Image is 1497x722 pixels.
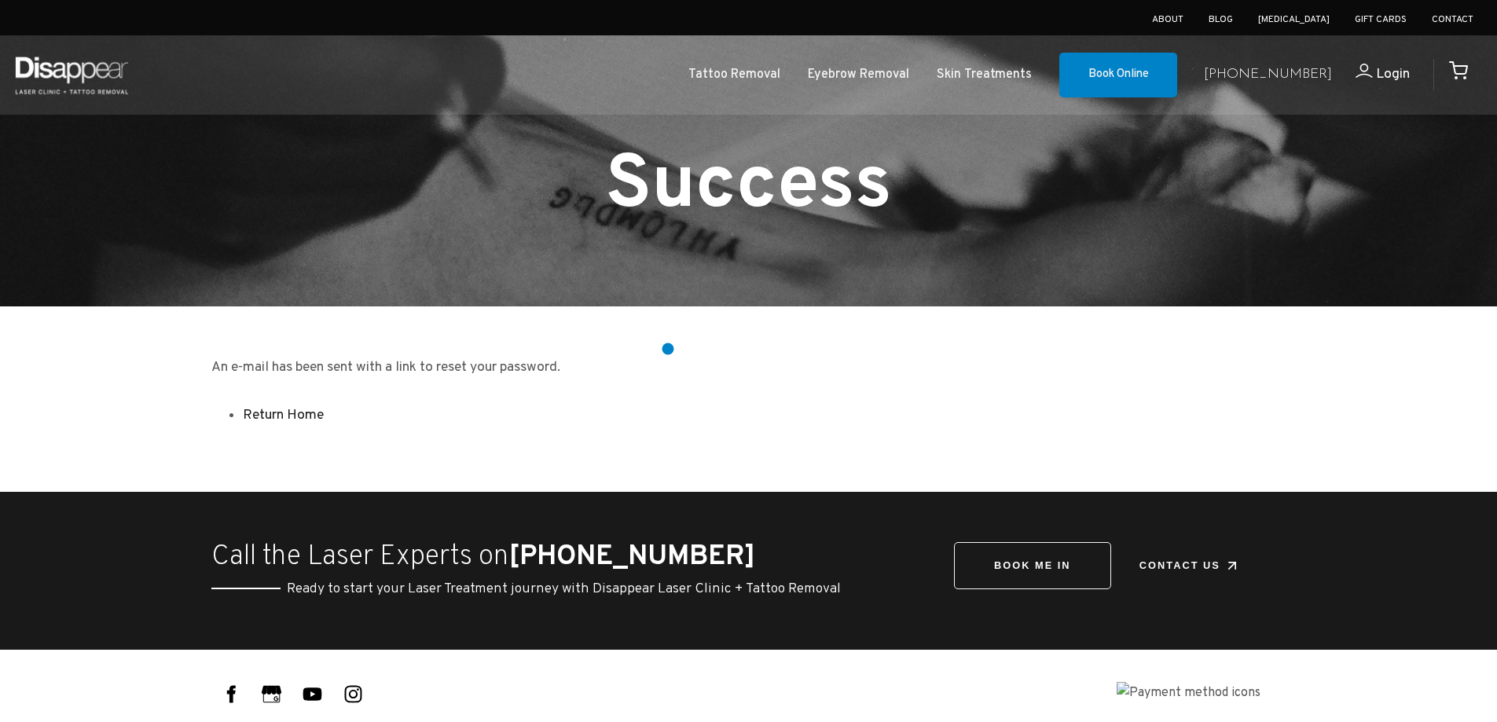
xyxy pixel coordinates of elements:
h1: Success [408,151,1090,224]
h3: Call the Laser Experts on [211,542,924,572]
a: Contact Us [1111,543,1268,589]
h4: Ready to start your Laser Treatment journey with Disappear Laser Clinic + Tattoo Removal [211,580,924,599]
a: About [1152,13,1183,26]
a: Instagram [334,675,373,714]
a: Return Home [243,406,324,424]
a: Login [1332,64,1410,86]
a: Gift Cards [1355,13,1407,26]
a: Facebook [211,675,251,714]
p: An e-mail has been sent with a link to reset your password. [211,357,1286,379]
img: Payment method icons [1117,682,1286,706]
a: [PHONE_NUMBER] [508,540,755,574]
a: BOOK ME IN [954,542,1111,590]
img: Disappear - Laser Clinic and Tattoo Removal Services in Sydney, Australia [12,47,131,103]
a: Eyebrow Removal [808,64,909,86]
a: Skin Treatments [937,64,1032,86]
a: Book Online [1059,53,1177,98]
a: Blog [1209,13,1233,26]
a: Contact [1432,13,1473,26]
a: Tattoo Removal [688,64,780,86]
a: [MEDICAL_DATA] [1258,13,1330,26]
a: Youtube [293,675,332,714]
a: [PHONE_NUMBER] [1204,64,1332,86]
span: Login [1376,65,1410,83]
